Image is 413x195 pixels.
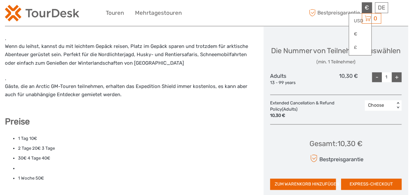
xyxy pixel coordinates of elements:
[18,146,55,151] span: 2 Tage 20€ 3 Tage
[270,179,336,190] button: ZUM WARENKORB HINZUFÜGEN
[341,179,402,190] button: EXPRESS-CHECKOUT
[5,116,30,127] strong: Preise
[365,4,369,11] span: €
[310,139,362,149] div: Gesamt : 10,30 €
[368,102,391,109] div: Choose
[5,43,248,66] span: Wenn du leihst, kannst du mit leichtem Gepäck reisen, Platz im Gepäck sparen und trotzdem für ark...
[308,153,363,164] div: Bestpreisgarantie
[271,59,401,65] div: (min. 1 Teilnehmer)
[106,8,124,18] a: Touren
[18,176,44,181] span: 1 Woche 50€
[375,2,388,13] div: DE
[18,156,50,161] span: 30€ 4 Tage 40€
[372,72,382,82] div: -
[395,102,401,109] div: < >
[5,5,79,21] img: 2254-3441b4b5-4e5f-4d00-b396-31f1d84a6ebf_logo_small.png
[314,72,357,86] div: 10,30 €
[392,72,402,82] div: +
[373,15,378,22] span: 0
[270,72,314,86] div: Adults
[270,113,361,119] div: 10,30 €
[135,8,182,18] a: Mehrtagestouren
[349,28,371,40] a: €
[349,15,371,27] a: USD
[270,100,365,119] div: Extended Cancellation & Refund Policy (Adults)
[271,46,401,65] div: Die Nummer von Teilnehmer auswählen
[307,8,360,18] span: Bestpreisgarantie
[18,136,37,141] span: 1 Tag 10€
[349,42,371,54] a: £
[5,83,247,98] span: Gäste, die an Arctic GM-Touren teilnehmen, erhalten das Expedition Shield immer kostenlos, es kan...
[270,80,314,86] div: 13 - 99 years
